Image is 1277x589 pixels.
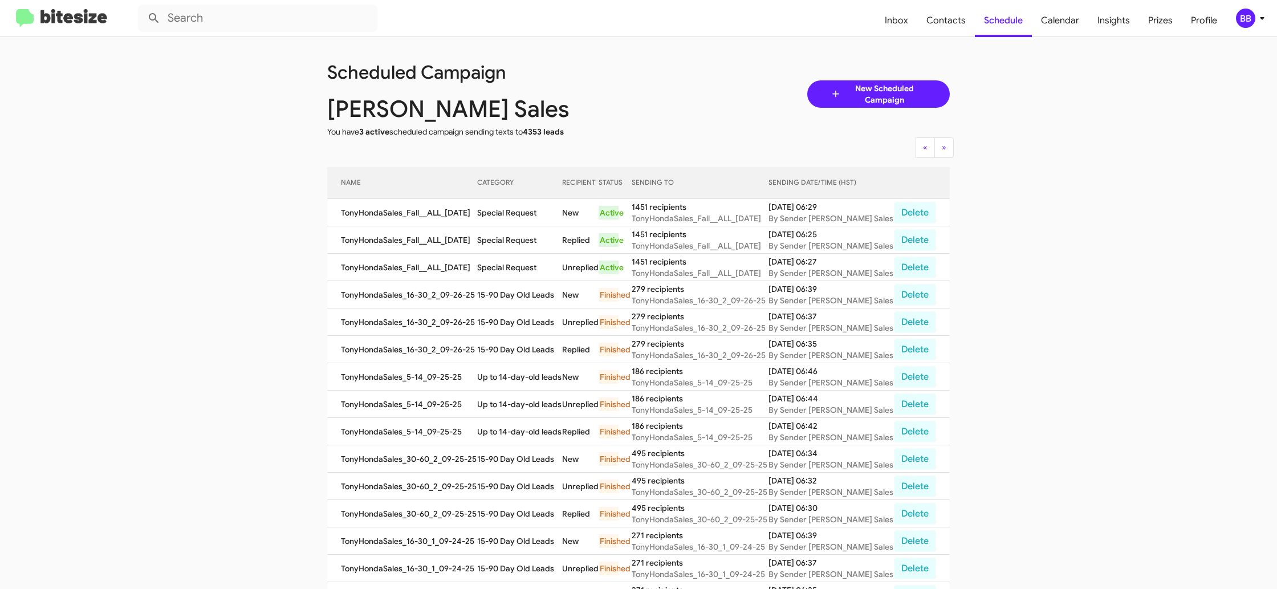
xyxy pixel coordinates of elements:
[319,67,647,78] div: Scheduled Campaign
[1236,9,1255,28] div: BB
[894,284,936,306] button: Delete
[768,283,894,295] div: [DATE] 06:39
[632,541,768,553] div: TonyHondaSales_16-30_1_09-24-25
[599,206,619,220] div: Active
[632,486,768,498] div: TonyHondaSales_30-60_2_09-25-25
[632,311,768,322] div: 279 recipients
[477,281,562,308] td: 15-90 Day Old Leads
[327,281,477,308] td: TonyHondaSales_16-30_2_09-26-25
[894,421,936,442] button: Delete
[359,127,389,137] span: 3 active
[876,4,917,37] a: Inbox
[327,445,477,473] td: TonyHondaSales_30-60_2_09-25-25
[562,308,599,336] td: Unreplied
[632,365,768,377] div: 186 recipients
[562,167,599,199] th: RECIPIENT
[632,475,768,486] div: 495 recipients
[599,507,619,521] div: Finished
[942,142,946,152] span: »
[562,281,599,308] td: New
[975,4,1032,37] span: Schedule
[477,167,562,199] th: CATEGORY
[477,555,562,582] td: 15-90 Day Old Leads
[768,167,894,199] th: SENDING DATE/TIME (HST)
[894,339,936,360] button: Delete
[327,500,477,527] td: TonyHondaSales_30-60_2_09-25-25
[477,473,562,500] td: 15-90 Day Old Leads
[562,199,599,226] td: New
[632,530,768,541] div: 271 recipients
[917,4,975,37] a: Contacts
[1139,4,1182,37] a: Prizes
[894,558,936,579] button: Delete
[632,420,768,432] div: 186 recipients
[632,514,768,525] div: TonyHondaSales_30-60_2_09-25-25
[632,557,768,568] div: 271 recipients
[632,213,768,224] div: TonyHondaSales_Fall__ALL_[DATE]
[562,254,599,281] td: Unreplied
[768,502,894,514] div: [DATE] 06:30
[768,267,894,279] div: By Sender [PERSON_NAME] Sales
[562,500,599,527] td: Replied
[327,363,477,391] td: TonyHondaSales_5-14_09-25-25
[562,473,599,500] td: Unreplied
[599,261,619,274] div: Active
[477,500,562,527] td: 15-90 Day Old Leads
[632,240,768,251] div: TonyHondaSales_Fall__ALL_[DATE]
[768,448,894,459] div: [DATE] 06:34
[477,308,562,336] td: 15-90 Day Old Leads
[768,432,894,443] div: By Sender [PERSON_NAME] Sales
[1182,4,1226,37] span: Profile
[327,391,477,418] td: TonyHondaSales_5-14_09-25-25
[477,418,562,445] td: Up to 14-day-old leads
[632,350,768,361] div: TonyHondaSales_16-30_2_09-26-25
[599,480,619,493] div: Finished
[894,257,936,278] button: Delete
[632,448,768,459] div: 495 recipients
[768,541,894,553] div: By Sender [PERSON_NAME] Sales
[327,254,477,281] td: TonyHondaSales_Fall__ALL_[DATE]
[599,562,619,575] div: Finished
[562,226,599,254] td: Replied
[523,127,564,137] span: 4353 leads
[1088,4,1139,37] span: Insights
[319,126,647,137] div: You have scheduled campaign sending texts to
[768,404,894,416] div: By Sender [PERSON_NAME] Sales
[327,555,477,582] td: TonyHondaSales_16-30_1_09-24-25
[768,350,894,361] div: By Sender [PERSON_NAME] Sales
[599,425,619,438] div: Finished
[599,288,619,302] div: Finished
[632,502,768,514] div: 495 recipients
[477,391,562,418] td: Up to 14-day-old leads
[768,377,894,388] div: By Sender [PERSON_NAME] Sales
[562,527,599,555] td: New
[632,338,768,350] div: 279 recipients
[632,167,768,199] th: SENDING TO
[632,404,768,416] div: TonyHondaSales_5-14_09-25-25
[894,393,936,415] button: Delete
[327,226,477,254] td: TonyHondaSales_Fall__ALL_[DATE]
[562,418,599,445] td: Replied
[768,568,894,580] div: By Sender [PERSON_NAME] Sales
[562,391,599,418] td: Unreplied
[768,459,894,470] div: By Sender [PERSON_NAME] Sales
[599,233,619,247] div: Active
[319,103,647,115] div: [PERSON_NAME] Sales
[768,295,894,306] div: By Sender [PERSON_NAME] Sales
[768,240,894,251] div: By Sender [PERSON_NAME] Sales
[1032,4,1088,37] a: Calendar
[894,448,936,470] button: Delete
[599,534,619,548] div: Finished
[599,343,619,356] div: Finished
[632,568,768,580] div: TonyHondaSales_16-30_1_09-24-25
[599,167,632,199] th: STATUS
[632,322,768,334] div: TonyHondaSales_16-30_2_09-26-25
[894,366,936,388] button: Delete
[477,199,562,226] td: Special Request
[894,530,936,552] button: Delete
[916,137,954,158] nav: Page navigation example
[632,377,768,388] div: TonyHondaSales_5-14_09-25-25
[768,322,894,334] div: By Sender [PERSON_NAME] Sales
